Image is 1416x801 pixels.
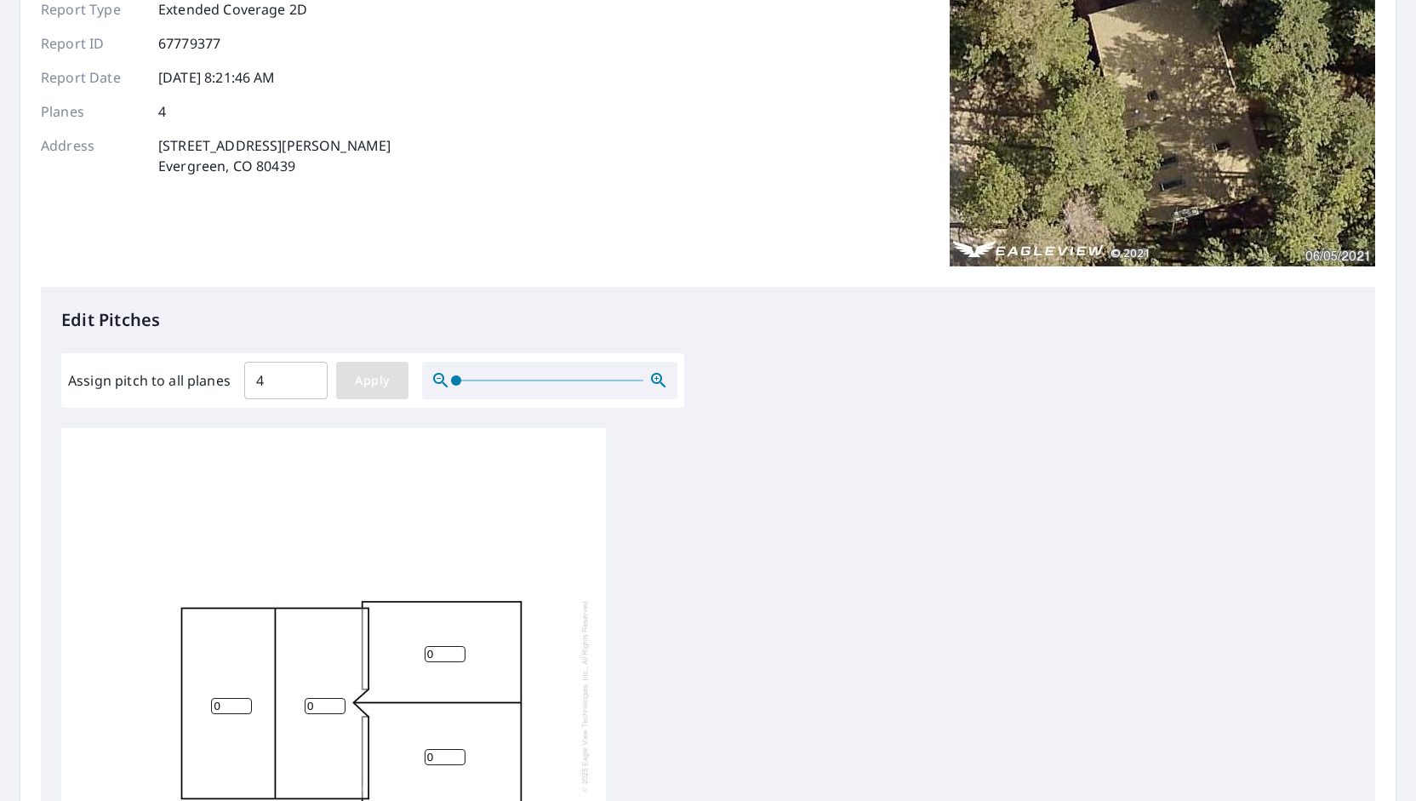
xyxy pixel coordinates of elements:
button: Apply [336,362,408,399]
p: Report ID [41,33,143,54]
p: Planes [41,101,143,122]
span: Apply [350,370,395,392]
p: [STREET_ADDRESS][PERSON_NAME] Evergreen, CO 80439 [158,135,391,176]
p: [DATE] 8:21:46 AM [158,67,276,88]
label: Assign pitch to all planes [68,370,231,391]
p: 4 [158,101,166,122]
input: 00.0 [244,357,328,404]
p: 67779377 [158,33,220,54]
p: Address [41,135,143,176]
p: Report Date [41,67,143,88]
p: Edit Pitches [61,307,1355,333]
